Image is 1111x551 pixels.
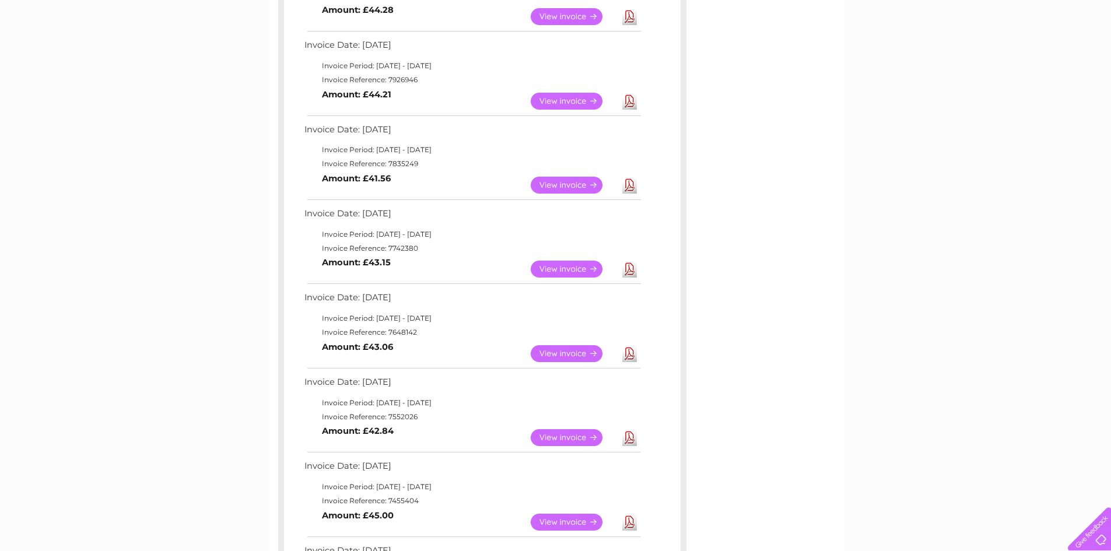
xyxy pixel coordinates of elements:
[302,374,643,396] td: Invoice Date: [DATE]
[302,227,643,241] td: Invoice Period: [DATE] - [DATE]
[1073,50,1100,58] a: Log out
[302,410,643,424] td: Invoice Reference: 7552026
[39,30,99,66] img: logo.png
[322,5,394,15] b: Amount: £44.28
[302,325,643,339] td: Invoice Reference: 7648142
[531,345,616,362] a: View
[302,241,643,255] td: Invoice Reference: 7742380
[322,342,393,352] b: Amount: £43.06
[302,458,643,480] td: Invoice Date: [DATE]
[531,514,616,531] a: View
[302,59,643,73] td: Invoice Period: [DATE] - [DATE]
[322,426,394,436] b: Amount: £42.84
[622,429,637,446] a: Download
[1033,50,1062,58] a: Contact
[302,73,643,87] td: Invoice Reference: 7926946
[622,177,637,194] a: Download
[302,480,643,494] td: Invoice Period: [DATE] - [DATE]
[1010,50,1026,58] a: Blog
[531,429,616,446] a: View
[906,50,928,58] a: Water
[622,8,637,25] a: Download
[622,514,637,531] a: Download
[622,93,637,110] a: Download
[322,510,394,521] b: Amount: £45.00
[322,173,391,184] b: Amount: £41.56
[322,257,391,268] b: Amount: £43.15
[891,6,972,20] a: 0333 014 3131
[622,345,637,362] a: Download
[302,143,643,157] td: Invoice Period: [DATE] - [DATE]
[531,177,616,194] a: View
[302,37,643,59] td: Invoice Date: [DATE]
[302,494,643,508] td: Invoice Reference: 7455404
[302,311,643,325] td: Invoice Period: [DATE] - [DATE]
[322,89,391,100] b: Amount: £44.21
[968,50,1003,58] a: Telecoms
[302,396,643,410] td: Invoice Period: [DATE] - [DATE]
[302,290,643,311] td: Invoice Date: [DATE]
[531,261,616,278] a: View
[302,122,643,143] td: Invoice Date: [DATE]
[935,50,961,58] a: Energy
[531,8,616,25] a: View
[302,157,643,171] td: Invoice Reference: 7835249
[531,93,616,110] a: View
[622,261,637,278] a: Download
[281,6,832,57] div: Clear Business is a trading name of Verastar Limited (registered in [GEOGRAPHIC_DATA] No. 3667643...
[302,206,643,227] td: Invoice Date: [DATE]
